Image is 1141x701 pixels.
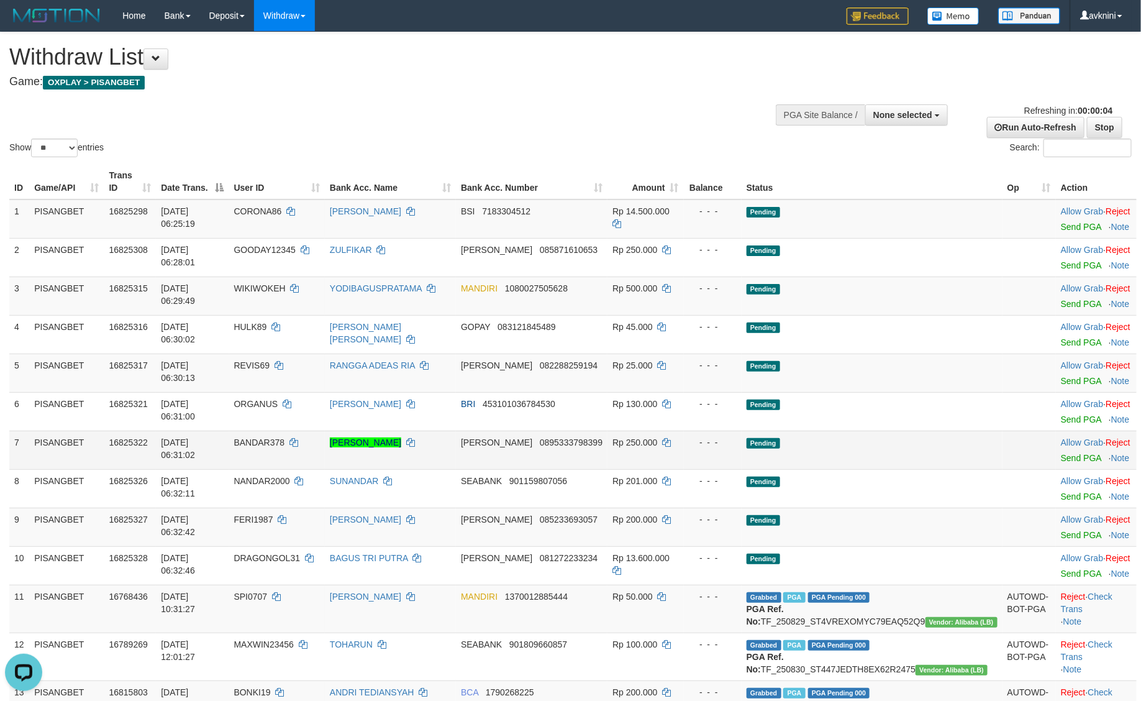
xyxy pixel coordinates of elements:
td: · [1056,469,1137,508]
td: PISANGBET [29,508,104,546]
span: Pending [747,207,780,218]
span: Marked by avkyakub [783,592,805,603]
a: Reject [1106,360,1130,370]
span: [PERSON_NAME] [461,245,532,255]
span: Marked by avkyakub [783,688,805,699]
td: PISANGBET [29,585,104,633]
span: REVIS69 [234,360,270,370]
a: Note [1111,222,1130,232]
span: 16825315 [109,283,148,293]
select: Showentries [31,139,78,157]
td: · [1056,315,1137,354]
div: - - - [689,244,737,256]
span: Copy 083121845489 to clipboard [498,322,555,332]
a: Note [1063,664,1082,674]
a: Reject [1106,438,1130,447]
button: Open LiveChat chat widget [5,5,42,42]
span: Copy 7183304512 to clipboard [482,206,530,216]
th: Status [742,164,1002,199]
a: Allow Grab [1061,553,1103,563]
span: OXPLAY > PISANGBET [43,76,145,89]
a: [PERSON_NAME] [330,438,401,447]
span: Copy 082288259194 to clipboard [540,360,598,370]
span: [DATE] 06:25:19 [161,206,195,229]
a: Reject [1106,245,1130,255]
a: Note [1111,299,1130,309]
span: Copy 085233693057 to clipboard [540,515,598,525]
span: Rp 14.500.000 [612,206,670,216]
a: Note [1111,453,1130,463]
a: Send PGA [1061,337,1101,347]
span: MANDIRI [461,592,498,602]
td: PISANGBET [29,277,104,315]
div: - - - [689,638,737,651]
a: Reject [1106,515,1130,525]
td: · · [1056,633,1137,680]
span: Copy 0895333798399 to clipboard [540,438,602,447]
span: Grabbed [747,688,781,699]
span: Copy 453101036784530 to clipboard [483,399,555,409]
b: PGA Ref. No: [747,604,784,626]
span: · [1061,245,1106,255]
td: AUTOWD-BOT-PGA [1002,633,1056,680]
div: - - - [689,552,737,564]
span: · [1061,399,1106,409]
td: · [1056,546,1137,585]
td: 1 [9,199,29,239]
th: Game/API: activate to sort column ascending [29,164,104,199]
span: BRI [461,399,475,409]
span: Pending [747,323,780,333]
span: Copy 081272233234 to clipboard [540,553,598,563]
span: Copy 1370012885444 to clipboard [505,592,568,602]
span: Rp 200.000 [612,515,657,525]
a: Note [1111,530,1130,540]
div: - - - [689,321,737,333]
span: Pending [747,438,780,449]
a: Reject [1106,399,1130,409]
span: SEABANK [461,476,502,486]
span: Pending [747,361,780,372]
a: Run Auto-Refresh [987,117,1084,138]
a: Reject [1106,553,1130,563]
a: Reject [1106,206,1130,216]
span: 16789269 [109,639,148,649]
span: Pending [747,245,780,256]
span: GOODAY12345 [234,245,296,255]
span: Rp 200.000 [612,687,657,697]
a: Allow Grab [1061,476,1103,486]
a: Allow Grab [1061,283,1103,293]
td: 7 [9,431,29,469]
span: · [1061,553,1106,563]
td: 5 [9,354,29,392]
span: DRAGONGOL31 [234,553,301,563]
div: - - - [689,686,737,699]
a: ANDRI TEDIANSYAH [330,687,414,697]
td: 2 [9,238,29,277]
span: Copy 1790268225 to clipboard [486,687,534,697]
span: MANDIRI [461,283,498,293]
a: Note [1111,569,1130,579]
td: PISANGBET [29,392,104,431]
th: Balance [684,164,742,199]
td: 3 [9,277,29,315]
a: TOHARUN [330,639,373,649]
td: · [1056,277,1137,315]
a: Send PGA [1061,492,1101,502]
td: PISANGBET [29,633,104,680]
span: CORONA86 [234,206,282,216]
a: Allow Grab [1061,322,1103,332]
input: Search: [1043,139,1132,157]
th: Action [1056,164,1137,199]
td: · [1056,508,1137,546]
a: Note [1111,492,1130,502]
a: Allow Grab [1061,360,1103,370]
td: · [1056,354,1137,392]
span: 16825317 [109,360,148,370]
a: Allow Grab [1061,515,1103,525]
td: 11 [9,585,29,633]
img: panduan.png [998,7,1060,24]
span: BONKI19 [234,687,271,697]
td: AUTOWD-BOT-PGA [1002,585,1056,633]
th: ID [9,164,29,199]
div: - - - [689,359,737,372]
